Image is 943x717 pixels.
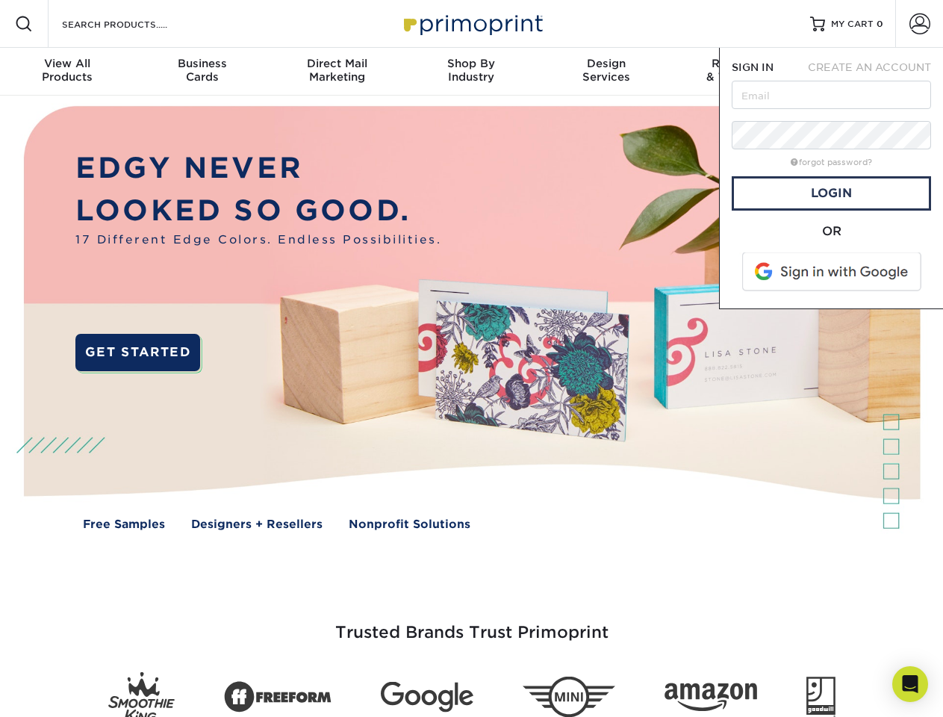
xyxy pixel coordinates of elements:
img: Goodwill [806,677,835,717]
a: Designers + Resellers [191,516,323,533]
h3: Trusted Brands Trust Primoprint [35,587,909,660]
img: Primoprint [397,7,547,40]
span: 0 [877,19,883,29]
span: CREATE AN ACCOUNT [808,61,931,73]
span: 17 Different Edge Colors. Endless Possibilities. [75,232,441,249]
span: Resources [673,57,808,70]
p: LOOKED SO GOOD. [75,190,441,232]
a: GET STARTED [75,334,200,371]
img: Amazon [665,683,757,712]
div: OR [732,223,931,240]
input: Email [732,81,931,109]
span: Business [134,57,269,70]
div: Marketing [270,57,404,84]
p: EDGY NEVER [75,147,441,190]
a: Login [732,176,931,211]
a: Shop ByIndustry [404,48,538,96]
div: Services [539,57,673,84]
span: MY CART [831,18,874,31]
a: BusinessCards [134,48,269,96]
a: Free Samples [83,516,165,533]
div: & Templates [673,57,808,84]
a: forgot password? [791,158,872,167]
a: Direct MailMarketing [270,48,404,96]
span: SIGN IN [732,61,774,73]
span: Shop By [404,57,538,70]
div: Open Intercom Messenger [892,666,928,702]
img: Google [381,682,473,713]
span: Direct Mail [270,57,404,70]
div: Cards [134,57,269,84]
input: SEARCH PRODUCTS..... [60,15,206,33]
span: Design [539,57,673,70]
div: Industry [404,57,538,84]
a: DesignServices [539,48,673,96]
a: Nonprofit Solutions [349,516,470,533]
a: Resources& Templates [673,48,808,96]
